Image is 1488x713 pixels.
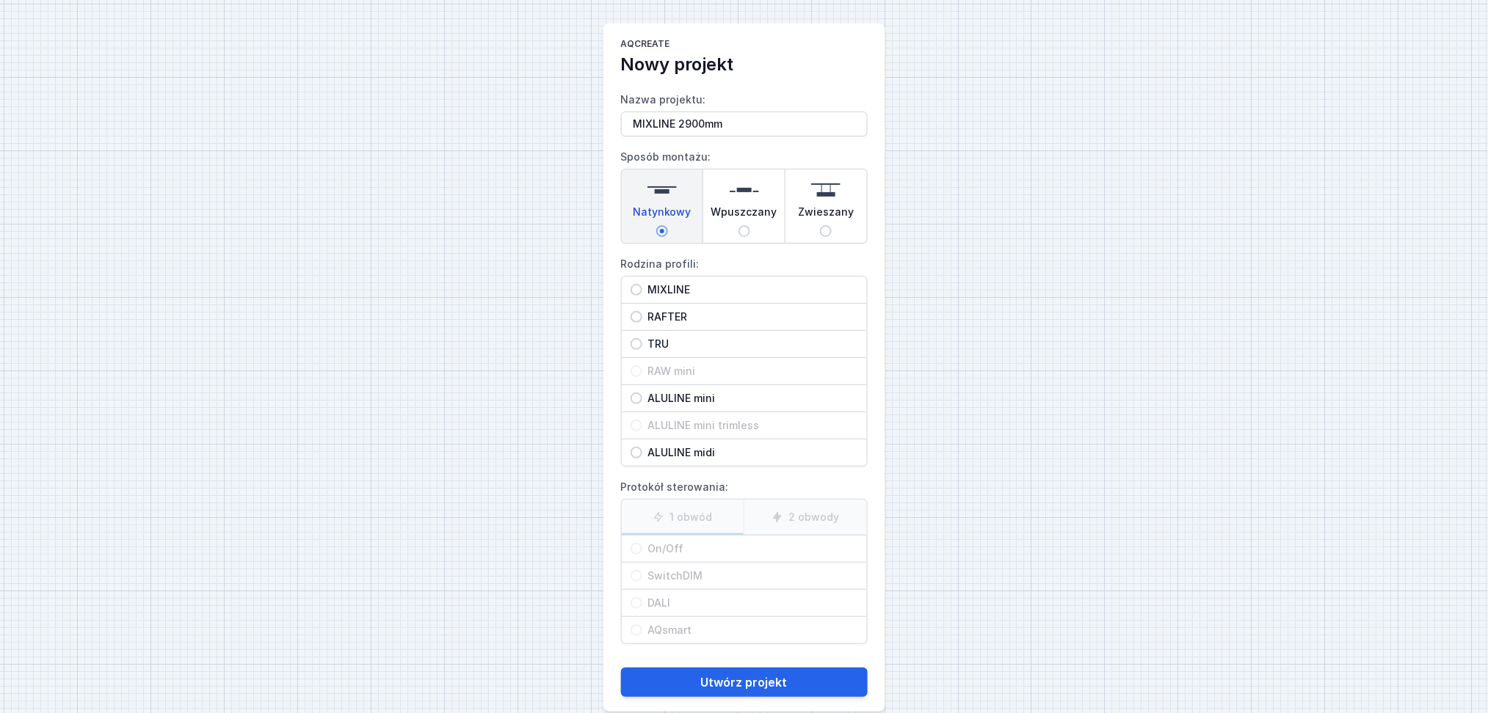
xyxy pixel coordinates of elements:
[621,252,868,467] label: Rodzina profili:
[621,668,868,697] button: Utwórz projekt
[642,310,858,324] span: RAFTER
[730,175,759,205] img: recessed.svg
[711,205,777,225] span: Wpuszczany
[631,338,642,350] input: TRU
[656,225,668,237] input: Natynkowy
[621,53,868,76] h2: Nowy projekt
[738,225,750,237] input: Wpuszczany
[798,205,854,225] span: Zwieszany
[633,205,692,225] span: Natynkowy
[631,447,642,458] input: ALULINE midi
[642,445,858,460] span: ALULINE midi
[621,38,868,53] h1: AQcreate
[642,391,858,406] span: ALULINE mini
[621,475,868,644] label: Protokół sterowania:
[811,175,841,205] img: suspended.svg
[631,392,642,404] input: ALULINE mini
[621,111,868,136] input: Nazwa projektu:
[820,225,832,237] input: Zwieszany
[621,88,868,136] label: Nazwa projektu:
[631,311,642,323] input: RAFTER
[647,175,677,205] img: surface.svg
[631,284,642,296] input: MIXLINE
[621,145,868,244] label: Sposób montażu:
[642,337,858,351] span: TRU
[642,282,858,297] span: MIXLINE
